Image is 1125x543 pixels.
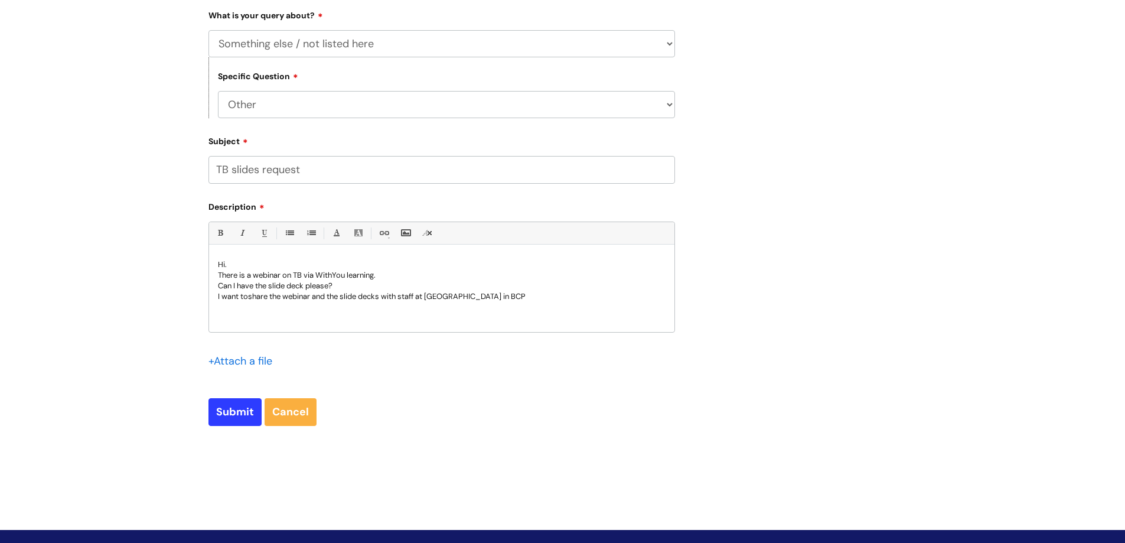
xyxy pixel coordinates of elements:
a: Link [376,226,391,240]
div: Attach a file [208,352,279,370]
a: Cancel [265,398,317,425]
a: Italic (Ctrl-I) [234,226,249,240]
a: 1. Ordered List (Ctrl-Shift-8) [304,226,318,240]
label: What is your query about? [208,6,675,21]
label: Subject [208,132,675,147]
a: Insert Image... [398,226,413,240]
label: Description [208,198,675,212]
a: Font Color [329,226,344,240]
p: There is a webinar on TB via WithYou learning. [218,270,666,281]
a: Back Color [351,226,366,240]
p: Hi. [218,259,666,270]
input: Submit [208,398,262,425]
a: Underline(Ctrl-U) [256,226,271,240]
a: Bold (Ctrl-B) [213,226,227,240]
a: Remove formatting (Ctrl-\) [420,226,435,240]
label: Specific Question [218,70,298,82]
p: I want toshare the webinar and the slide decks with staff at [GEOGRAPHIC_DATA] in BCP [218,291,666,302]
p: Can I have the slide deck please? [218,281,666,291]
a: • Unordered List (Ctrl-Shift-7) [282,226,296,240]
